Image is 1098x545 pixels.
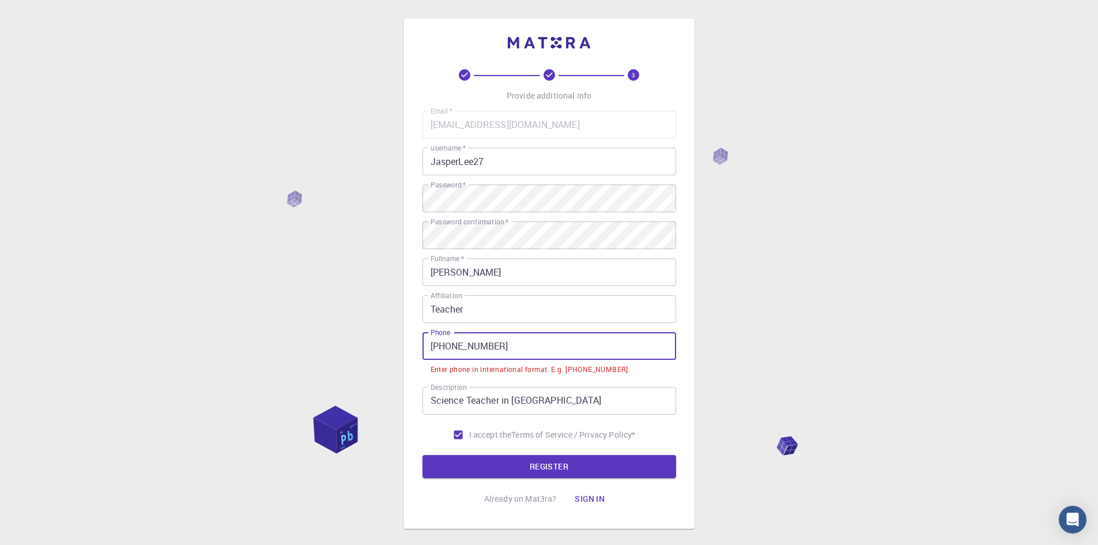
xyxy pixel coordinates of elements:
[1059,506,1086,533] div: Open Intercom Messenger
[431,364,628,375] div: Enter phone in international format. E.g. [PHONE_NUMBER]
[511,429,635,441] p: Terms of Service / Privacy Policy *
[431,217,508,227] label: Password confirmation
[431,382,467,392] label: Description
[431,106,452,116] label: Email
[469,429,512,441] span: I accept the
[431,328,450,337] label: Phone
[431,254,464,264] label: Fullname
[431,180,466,190] label: Password
[431,143,466,153] label: username
[484,493,557,505] p: Already on Mat3ra?
[565,487,614,510] button: Sign in
[511,429,635,441] a: Terms of Service / Privacy Policy*
[632,71,635,79] text: 3
[507,90,591,102] p: Provide additional info
[422,455,676,478] button: REGISTER
[431,291,462,300] label: Affiliation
